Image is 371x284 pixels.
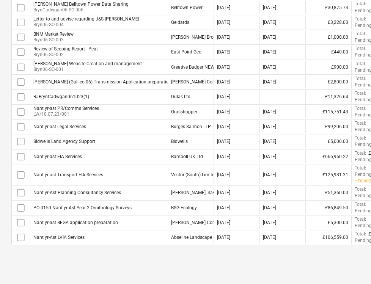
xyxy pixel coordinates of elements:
[355,216,366,223] p: Total :
[33,190,121,195] div: Nant yr-Ast Planning Consultancy Services
[33,66,142,73] p: Bryn06-SO-001
[217,154,230,159] div: [DATE]
[33,46,98,52] div: Review of Scoping Report - Peat
[263,205,276,210] div: [DATE]
[263,109,276,115] div: [DATE]
[263,124,276,129] div: [DATE]
[217,124,230,129] div: [DATE]
[305,16,351,29] div: £3,228.00
[355,90,366,97] p: Total :
[217,139,230,144] div: [DATE]
[355,150,366,157] p: Total :
[263,64,276,70] div: [DATE]
[171,124,211,129] div: Burges Salmon LLP
[263,5,276,10] div: [DATE]
[305,186,351,199] div: £51,360.00
[263,79,276,85] div: [DATE]
[355,135,366,141] p: Total :
[355,61,366,67] p: Total :
[33,2,129,7] div: [PERSON_NAME] Belltown Power Data Sharing
[217,5,230,10] div: [DATE]
[33,31,74,37] div: BNM Market Review
[305,75,351,88] div: £2,800.00
[305,231,351,244] div: £106,559.00
[305,31,351,44] div: £1,000.00
[305,165,351,184] div: £125,981.31
[333,248,371,284] iframe: Chat Widget
[263,139,276,144] div: [DATE]
[33,94,89,99] div: RJBrynCadwgan061023(1)
[171,35,217,40] div: Evans Bros.
[33,124,86,129] div: Nant yr-ast Legal Services
[33,235,85,240] div: Nant yr-Ast LVIA Services
[171,109,197,115] div: Grasshopper
[171,94,190,99] div: Dulas Ltd
[217,109,230,115] div: [DATE]
[355,165,366,171] p: Total :
[171,154,203,159] div: Ramboll UK Ltd
[355,201,366,208] p: Total :
[171,205,197,210] div: BSG Ecology
[171,20,189,25] div: Geldards
[33,22,139,28] p: Bryn06-SO-004
[305,201,351,214] div: £86,849.50
[171,235,232,240] div: Abseline Landscape Planning
[305,61,351,74] div: £900.00
[305,105,351,118] div: £115,751.43
[33,16,139,22] div: Letter to and advise regarding J&S [PERSON_NAME]
[263,94,264,99] div: -
[217,235,230,240] div: [DATE]
[355,75,366,82] p: Total :
[33,220,118,225] div: Nant yr-ast BEGA application preparation
[33,37,74,43] p: Bryn06-SO-003
[355,1,366,7] p: Total :
[263,190,276,195] div: [DATE]
[33,139,95,144] div: Bidwells Land Agency Support
[171,190,245,195] div: Jack Pugsley, Savills (not in use)
[263,235,276,240] div: [DATE]
[305,90,351,103] div: £11,326.64
[217,64,230,70] div: [DATE]
[305,1,351,14] div: £30,875.73
[33,79,171,85] div: [PERSON_NAME] (Galileo 06) Transmission Application preparation
[171,64,228,70] div: Creative Badger NEW BANK
[217,172,230,177] div: [DATE]
[217,20,230,25] div: [DATE]
[217,49,230,55] div: [DATE]
[33,172,103,177] div: Nant yr-ast Transport EIA Services
[33,205,132,210] div: PO-0150 Nant yr Ast Year 2 Ornithology Surveys
[217,35,230,40] div: [DATE]
[305,46,351,58] div: £440.00
[355,231,366,237] p: Total :
[171,79,229,85] div: Blake Clough Consulting
[33,111,99,118] p: LW/18.07.23/001
[355,120,366,127] p: Total :
[217,220,230,225] div: [DATE]
[33,7,129,13] p: BrynCadwgan06-SO-006
[171,5,203,10] div: Belltown Power
[263,20,276,25] div: [DATE]
[33,106,99,111] div: Nant yr-ast PR/Comms Services
[305,150,351,163] div: £666,960.22
[33,154,82,159] div: Nant yr-ast EIA Services
[217,205,230,210] div: [DATE]
[33,61,142,66] div: [PERSON_NAME] Website Creation and management
[217,94,230,99] div: [DATE]
[263,172,276,177] div: [DATE]
[355,105,366,112] p: Total :
[355,31,366,37] p: Total :
[305,216,351,229] div: £5,300.00
[355,186,366,193] p: Total :
[171,172,226,177] div: Vector (South) Limited SLR
[305,135,351,148] div: £5,000.00
[355,46,366,52] p: Total :
[171,49,201,55] div: East Point Geo
[263,220,276,225] div: [DATE]
[217,190,230,195] div: [DATE]
[355,16,366,22] p: Total :
[263,35,276,40] div: [DATE]
[171,139,188,144] div: Bidwells
[305,120,351,133] div: £99,206.00
[263,49,276,55] div: [DATE]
